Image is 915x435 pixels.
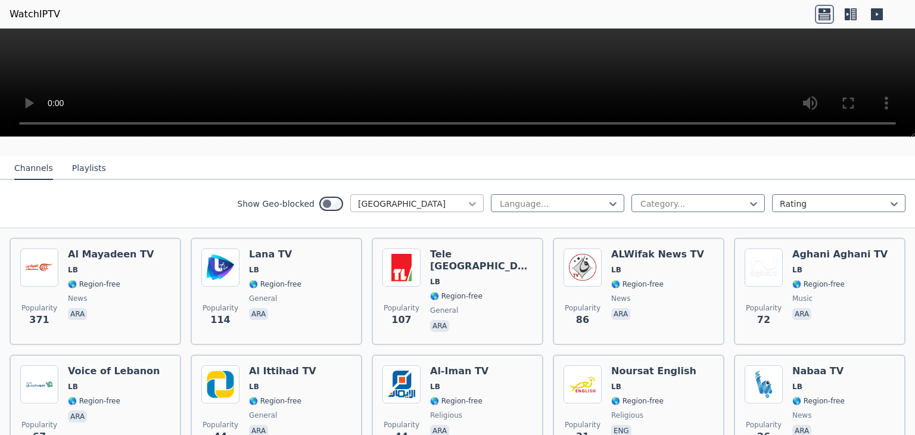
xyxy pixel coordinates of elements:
span: general [249,294,277,303]
span: 🌎 Region-free [792,279,845,289]
span: 🌎 Region-free [249,279,301,289]
span: LB [792,265,802,275]
img: Al Mayadeen TV [20,248,58,287]
img: Al-Iman TV [382,365,421,403]
span: LB [430,277,440,287]
a: WatchIPTV [10,7,60,21]
span: 86 [576,313,589,327]
label: Show Geo-blocked [237,198,315,210]
span: general [249,411,277,420]
span: 🌎 Region-free [68,279,120,289]
span: Popularity [384,420,419,430]
img: Nabaa TV [745,365,783,403]
span: music [792,294,813,303]
button: Playlists [72,157,106,180]
span: 🌎 Region-free [68,396,120,406]
span: 371 [29,313,49,327]
span: Popularity [203,303,238,313]
span: Popularity [384,303,419,313]
span: Popularity [746,303,782,313]
span: 72 [757,313,770,327]
p: ara [68,308,87,320]
span: LB [611,265,621,275]
img: Aghani Aghani TV [745,248,783,287]
span: LB [611,382,621,392]
p: ara [68,411,87,422]
span: Popularity [565,420,600,430]
span: Popularity [21,303,57,313]
span: 🌎 Region-free [430,396,483,406]
span: news [792,411,811,420]
span: Popularity [203,420,238,430]
span: 114 [210,313,230,327]
span: LB [430,382,440,392]
span: religious [611,411,643,420]
h6: Noursat English [611,365,696,377]
img: Voice of Lebanon [20,365,58,403]
img: Tele Liban [382,248,421,287]
span: 🌎 Region-free [611,396,664,406]
p: ara [611,308,630,320]
h6: Tele [GEOGRAPHIC_DATA] [430,248,533,272]
h6: Al-Iman TV [430,365,488,377]
span: news [611,294,630,303]
h6: Al Mayadeen TV [68,248,154,260]
span: 107 [391,313,411,327]
h6: Voice of Lebanon [68,365,160,377]
span: LB [249,265,259,275]
img: Al Ittihad TV [201,365,239,403]
span: general [430,306,458,315]
span: Popularity [565,303,600,313]
img: Lana TV [201,248,239,287]
h6: ALWifak News TV [611,248,704,260]
span: 🌎 Region-free [249,396,301,406]
p: ara [249,308,268,320]
span: 🌎 Region-free [611,279,664,289]
span: news [68,294,87,303]
h6: Al Ittihad TV [249,365,316,377]
p: ara [792,308,811,320]
span: LB [249,382,259,392]
img: ALWifak News TV [564,248,602,287]
span: LB [792,382,802,392]
p: ara [430,320,449,332]
span: 🌎 Region-free [792,396,845,406]
span: LB [68,382,78,392]
span: Popularity [746,420,782,430]
img: Noursat English [564,365,602,403]
h6: Aghani Aghani TV [792,248,888,260]
span: 🌎 Region-free [430,291,483,301]
span: LB [68,265,78,275]
span: Popularity [21,420,57,430]
h6: Nabaa TV [792,365,845,377]
button: Channels [14,157,53,180]
h6: Lana TV [249,248,301,260]
span: religious [430,411,462,420]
